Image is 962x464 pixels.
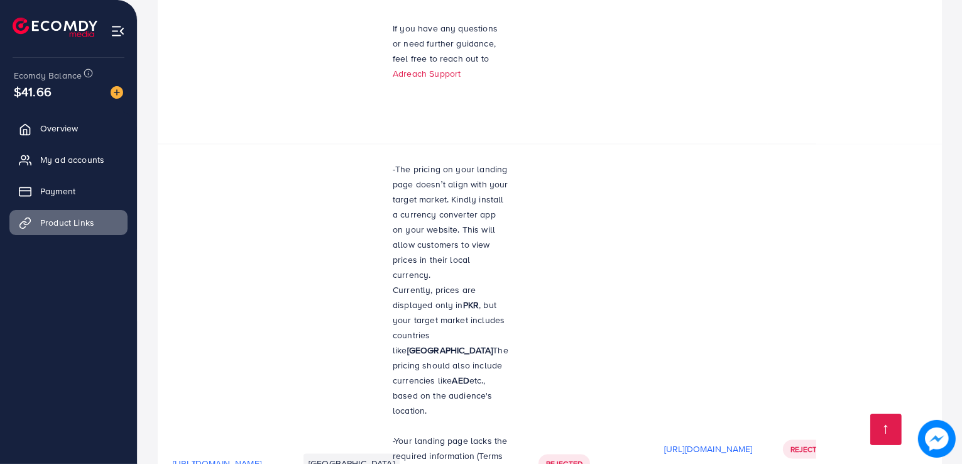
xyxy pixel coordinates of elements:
[393,67,461,79] a: Adreach Support
[40,122,78,135] span: Overview
[664,441,753,456] p: [URL][DOMAIN_NAME]
[463,299,479,311] strong: PKR
[9,147,128,172] a: My ad accounts
[393,21,498,64] span: If you have any questions or need further guidance, feel free to reach out to
[40,185,75,197] span: Payment
[393,163,508,281] span: -The pricing on your landing page doesn’t align with your target market. Kindly install a currenc...
[111,24,125,38] img: menu
[9,116,128,141] a: Overview
[14,69,82,82] span: Ecomdy Balance
[407,344,493,356] strong: [GEOGRAPHIC_DATA]
[790,444,827,455] span: Rejected
[40,216,94,229] span: Product Links
[40,153,104,166] span: My ad accounts
[393,284,476,311] span: Currently, prices are displayed only in
[9,179,128,204] a: Payment
[393,344,508,387] span: The pricing should also include currencies like
[13,18,97,37] img: logo
[111,86,123,99] img: image
[919,421,956,458] img: image
[393,374,493,417] span: etc., based on the audience's location.
[9,210,128,235] a: Product Links
[14,82,52,101] span: $41.66
[452,374,469,387] strong: AED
